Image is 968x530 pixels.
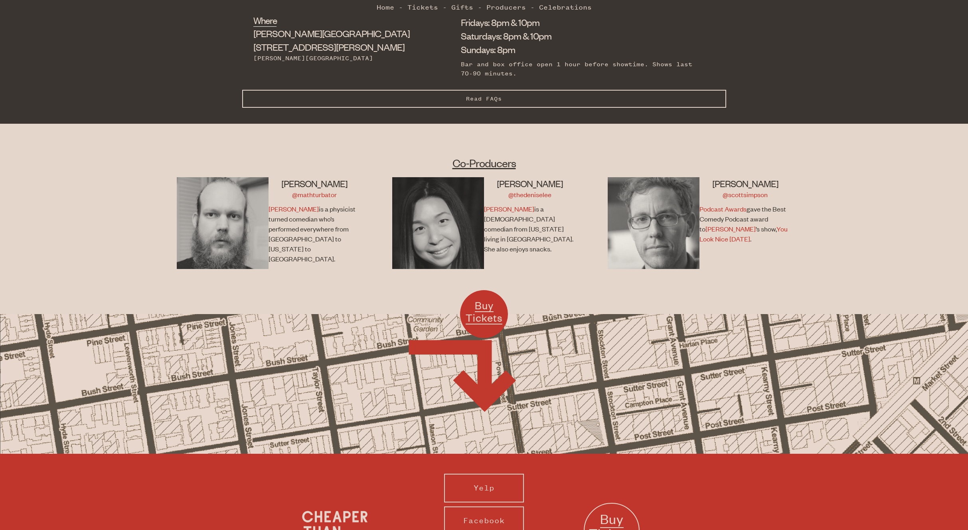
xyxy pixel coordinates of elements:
[466,299,502,324] span: Buy Tickets
[466,95,502,102] span: Read FAQs
[461,43,703,56] li: Sundays: 8pm
[177,177,269,269] img: Jon Allen
[461,29,703,43] li: Saturdays: 8pm & 10pm
[460,290,508,338] a: Buy Tickets
[508,190,551,199] a: @thedeniselee
[699,177,791,190] h3: [PERSON_NAME]
[699,204,747,213] a: Podcast Awards
[145,156,823,170] h2: Co-Producers
[253,54,410,63] div: [PERSON_NAME][GEOGRAPHIC_DATA]
[392,177,484,269] img: Denise Lee
[253,27,410,39] span: [PERSON_NAME][GEOGRAPHIC_DATA]
[242,90,726,108] button: Read FAQs
[484,204,534,213] a: [PERSON_NAME]
[253,14,277,27] h2: Where
[444,474,524,502] a: Yelp
[269,204,358,264] p: is a physicist turned comedian who’s performed everywhere from [GEOGRAPHIC_DATA] to [US_STATE] to...
[705,224,756,233] a: [PERSON_NAME]
[484,177,576,190] h3: [PERSON_NAME]
[608,177,699,269] img: Scott Simpson
[461,60,703,78] div: Bar and box office open 1 hour before showtime. Shows last 70-90 minutes.
[723,190,768,199] a: @scottsimpson
[269,177,360,190] h3: [PERSON_NAME]
[269,204,319,213] a: [PERSON_NAME]
[461,16,703,29] li: Fridays: 8pm & 10pm
[292,190,337,199] a: @mathturbator
[253,27,410,54] div: [STREET_ADDRESS][PERSON_NAME]
[699,204,789,244] p: gave the Best Comedy Podcast award to ’s show, .
[484,204,574,254] p: is a [DEMOGRAPHIC_DATA] comedian from [US_STATE] living in [GEOGRAPHIC_DATA]. She also enjoys sna...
